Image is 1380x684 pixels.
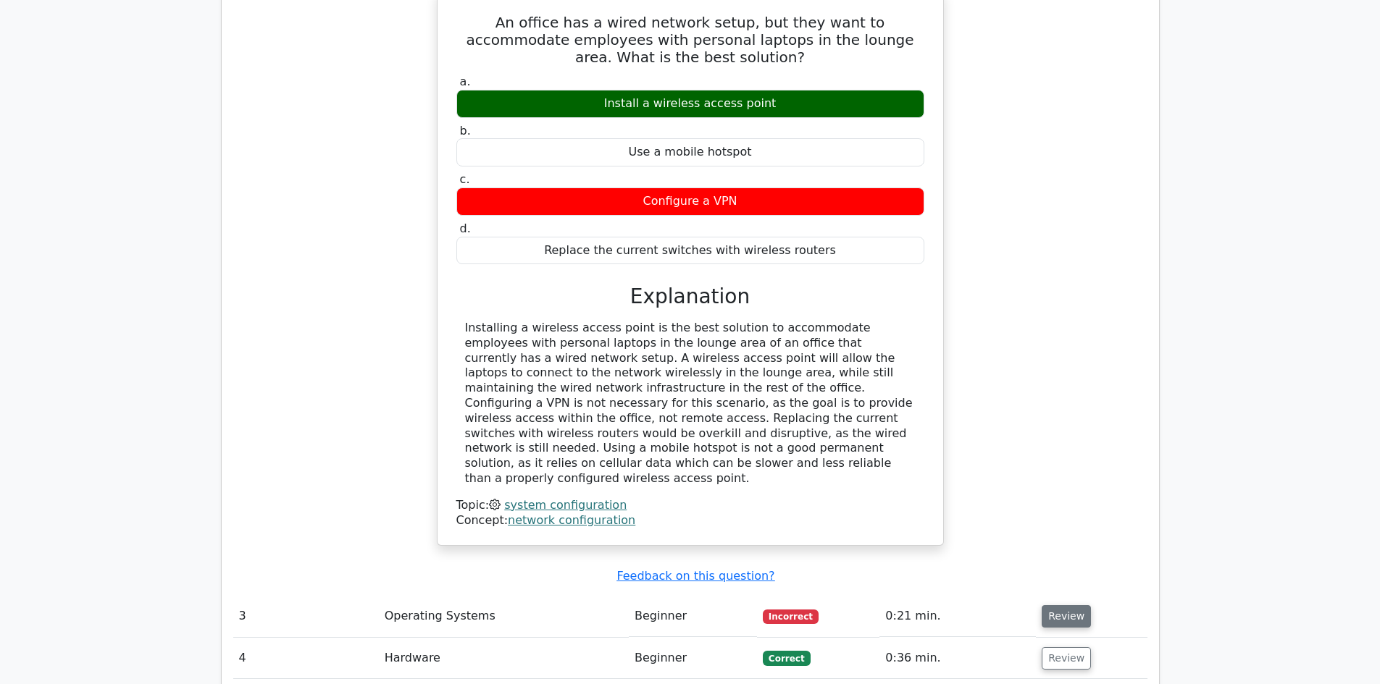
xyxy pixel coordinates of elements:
a: system configuration [504,498,627,512]
td: 4 [233,638,379,679]
td: Beginner [629,638,757,679]
a: network configuration [508,513,635,527]
a: Feedback on this question? [616,569,774,583]
td: 0:36 min. [879,638,1036,679]
div: Topic: [456,498,924,513]
div: Use a mobile hotspot [456,138,924,166]
td: Operating Systems [379,596,629,637]
span: c. [460,172,470,186]
div: Install a wireless access point [456,90,924,118]
button: Review [1042,647,1091,670]
h3: Explanation [465,284,916,309]
td: Hardware [379,638,629,679]
span: d. [460,221,471,235]
span: Incorrect [763,609,819,624]
div: Replace the current switches with wireless routers [456,237,924,265]
div: Configure a VPN [456,187,924,216]
td: 0:21 min. [879,596,1036,637]
button: Review [1042,605,1091,628]
div: Installing a wireless access point is the best solution to accommodate employees with personal la... [465,321,916,486]
td: Beginner [629,596,757,637]
td: 3 [233,596,379,637]
span: a. [460,75,471,88]
span: b. [460,124,471,138]
span: Correct [763,651,810,665]
h5: An office has a wired network setup, but they want to accommodate employees with personal laptops... [455,14,926,66]
div: Concept: [456,513,924,528]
